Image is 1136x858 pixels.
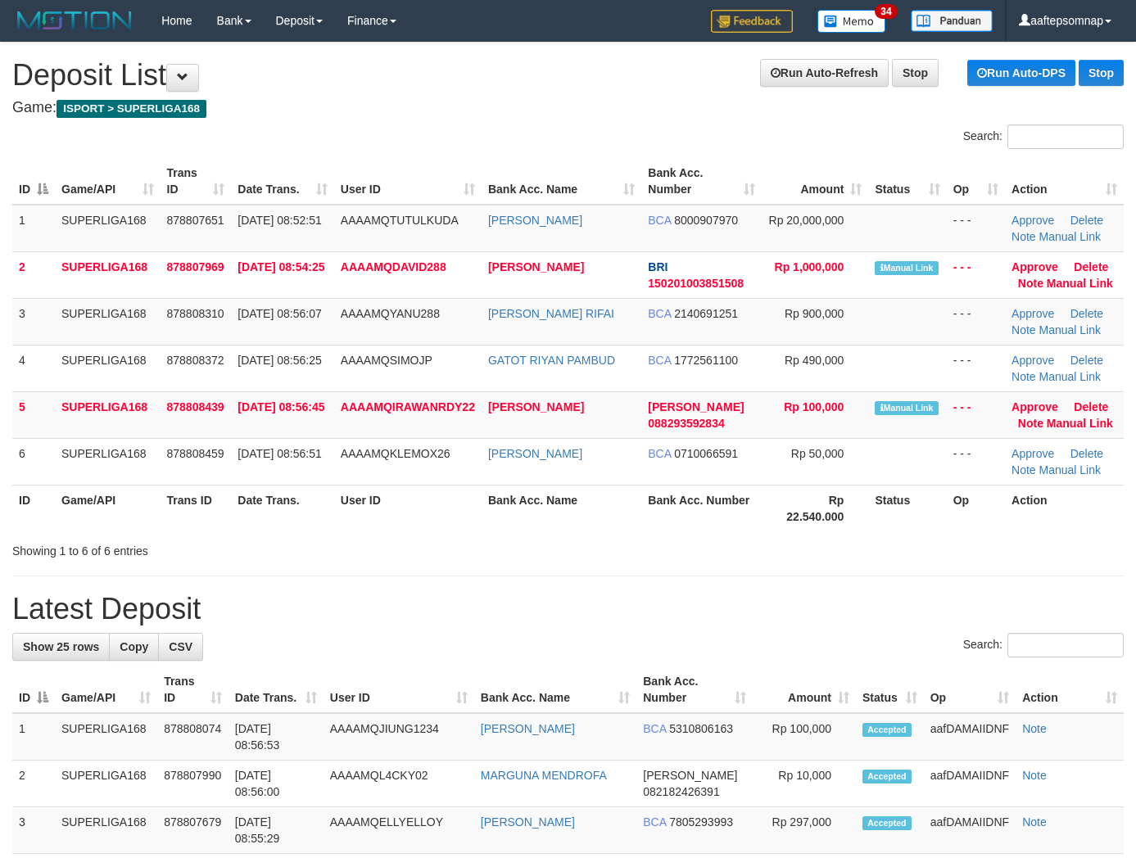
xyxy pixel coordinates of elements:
[12,807,55,854] td: 3
[157,807,229,854] td: 878807679
[12,345,55,391] td: 4
[1018,417,1043,430] a: Note
[1012,230,1036,243] a: Note
[1079,60,1124,86] a: Stop
[875,401,938,415] span: Manually Linked
[334,158,482,205] th: User ID: activate to sort column ascending
[482,158,641,205] th: Bank Acc. Name: activate to sort column ascending
[488,214,582,227] a: [PERSON_NAME]
[1022,815,1047,829] a: Note
[862,723,912,737] span: Accepted
[1070,214,1103,227] a: Delete
[1070,447,1103,460] a: Delete
[753,761,856,807] td: Rp 10,000
[482,485,641,531] th: Bank Acc. Name
[231,485,334,531] th: Date Trans.
[23,640,99,653] span: Show 25 rows
[636,666,753,713] th: Bank Acc. Number: activate to sort column ascending
[1074,400,1108,413] a: Delete
[1039,463,1102,476] a: Manual Link
[55,807,157,854] td: SUPERLIGA168
[341,400,475,413] span: AAAAMQIRAWANRDY22
[1007,633,1124,657] input: Search:
[862,770,912,783] span: Accepted
[924,761,1016,807] td: aafDAMAIIDNF
[238,354,321,367] span: [DATE] 08:56:25
[674,214,738,227] span: Copy 8000907970 to clipboard
[341,447,450,460] span: AAAAMQKLEMOX26
[643,815,666,829] span: BCA
[12,298,55,345] td: 3
[1012,463,1036,476] a: Note
[947,251,1005,298] td: - - -
[12,593,1124,625] h1: Latest Deposit
[1039,323,1102,336] a: Manual Link
[12,485,55,531] th: ID
[167,260,224,273] span: 878807969
[12,713,55,761] td: 1
[641,158,762,205] th: Bank Acc. Number: activate to sort column ascending
[55,438,161,485] td: SUPERLIGA168
[481,769,607,782] a: MARGUNA MENDROFA
[669,722,733,735] span: Copy 5310806163 to clipboard
[12,205,55,252] td: 1
[55,485,161,531] th: Game/API
[1005,485,1124,531] th: Action
[648,417,724,430] span: Copy 088293592834 to clipboard
[862,816,912,830] span: Accepted
[769,214,844,227] span: Rp 20,000,000
[648,277,744,290] span: Copy 150201003851508 to clipboard
[1007,124,1124,149] input: Search:
[161,158,232,205] th: Trans ID: activate to sort column ascending
[1022,722,1047,735] a: Note
[1016,666,1124,713] th: Action: activate to sort column ascending
[158,633,203,661] a: CSV
[55,345,161,391] td: SUPERLIGA168
[12,536,461,559] div: Showing 1 to 6 of 6 entries
[674,307,738,320] span: Copy 2140691251 to clipboard
[753,807,856,854] td: Rp 297,000
[324,713,474,761] td: AAAAMQJIUNG1234
[785,354,844,367] span: Rp 490,000
[1047,417,1113,430] a: Manual Link
[167,214,224,227] span: 878807651
[481,722,575,735] a: [PERSON_NAME]
[1074,260,1108,273] a: Delete
[648,307,671,320] span: BCA
[229,666,324,713] th: Date Trans.: activate to sort column ascending
[1070,307,1103,320] a: Delete
[875,261,938,275] span: Manually Linked
[648,354,671,367] span: BCA
[674,354,738,367] span: Copy 1772561100 to clipboard
[648,214,671,227] span: BCA
[643,722,666,735] span: BCA
[775,260,844,273] span: Rp 1,000,000
[643,769,737,782] span: [PERSON_NAME]
[167,447,224,460] span: 878808459
[474,666,636,713] th: Bank Acc. Name: activate to sort column ascending
[817,10,886,33] img: Button%20Memo.svg
[967,60,1075,86] a: Run Auto-DPS
[109,633,159,661] a: Copy
[643,785,719,798] span: Copy 082182426391 to clipboard
[791,447,844,460] span: Rp 50,000
[161,485,232,531] th: Trans ID
[760,59,889,87] a: Run Auto-Refresh
[488,447,582,460] a: [PERSON_NAME]
[231,158,334,205] th: Date Trans.: activate to sort column ascending
[55,205,161,252] td: SUPERLIGA168
[924,666,1016,713] th: Op: activate to sort column ascending
[1012,307,1054,320] a: Approve
[12,761,55,807] td: 2
[947,485,1005,531] th: Op
[488,400,584,413] a: [PERSON_NAME]
[481,815,575,829] a: [PERSON_NAME]
[12,666,55,713] th: ID: activate to sort column descending
[167,400,224,413] span: 878808439
[55,666,157,713] th: Game/API: activate to sort column ascending
[55,713,157,761] td: SUPERLIGA168
[911,10,993,32] img: panduan.png
[488,260,584,273] a: [PERSON_NAME]
[762,485,869,531] th: Rp 22.540.000
[947,391,1005,438] td: - - -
